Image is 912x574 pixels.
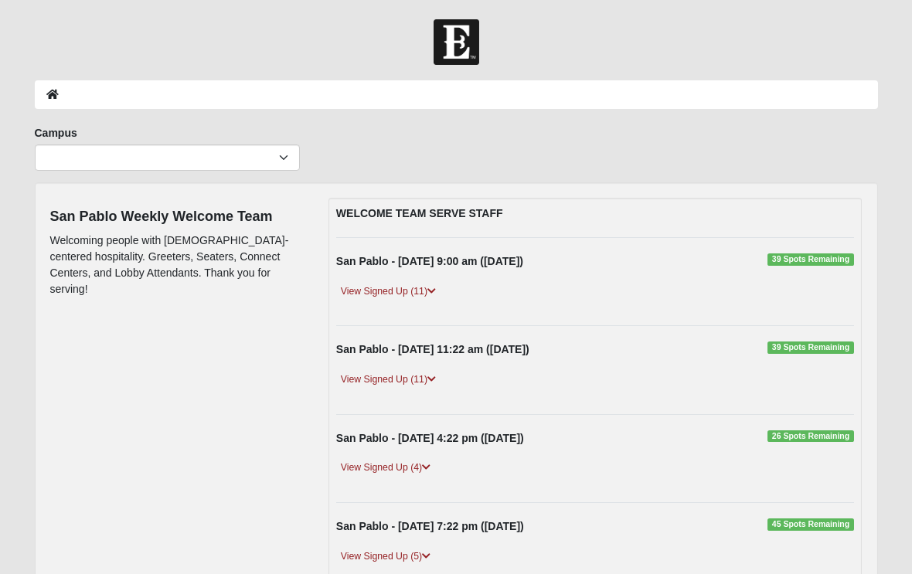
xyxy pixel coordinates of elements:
strong: San Pablo - [DATE] 7:22 pm ([DATE]) [336,520,524,532]
a: View Signed Up (4) [336,460,435,476]
a: View Signed Up (11) [336,284,441,300]
a: View Signed Up (5) [336,549,435,565]
strong: WELCOME TEAM SERVE STAFF [336,207,503,219]
span: 45 Spots Remaining [767,518,855,531]
a: View Signed Up (11) [336,372,441,388]
p: Welcoming people with [DEMOGRAPHIC_DATA]-centered hospitality. Greeters, Seaters, Connect Centers... [50,233,305,297]
strong: San Pablo - [DATE] 9:00 am ([DATE]) [336,255,523,267]
img: Church of Eleven22 Logo [434,19,479,65]
strong: San Pablo - [DATE] 11:22 am ([DATE]) [336,343,529,355]
label: Campus [35,125,77,141]
strong: San Pablo - [DATE] 4:22 pm ([DATE]) [336,432,524,444]
span: 39 Spots Remaining [767,253,855,266]
h4: San Pablo Weekly Welcome Team [50,209,305,226]
span: 26 Spots Remaining [767,430,855,443]
span: 39 Spots Remaining [767,341,855,354]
